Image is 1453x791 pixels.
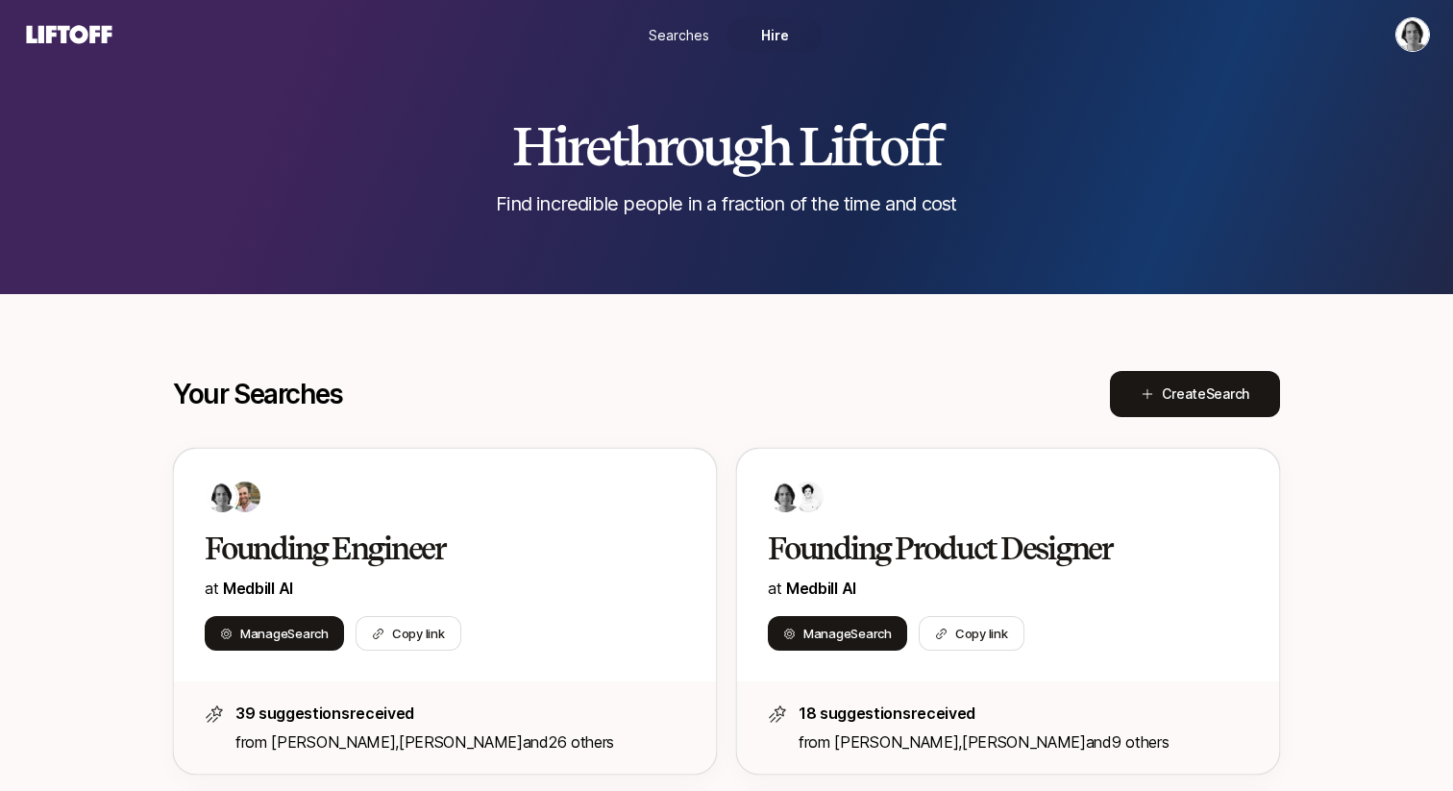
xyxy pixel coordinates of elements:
[549,732,614,752] span: 26 others
[205,530,645,568] h2: Founding Engineer
[649,25,709,45] span: Searches
[271,732,395,752] span: [PERSON_NAME]
[205,704,224,724] img: star-icon
[1086,732,1170,752] span: and
[799,729,1248,754] p: from
[496,190,956,217] p: Find incredible people in a fraction of the time and cost
[803,624,892,643] span: Manage
[919,616,1024,651] button: Copy link
[962,732,1086,752] span: [PERSON_NAME]
[726,17,823,53] a: Hire
[630,17,726,53] a: Searches
[609,113,941,179] span: through Liftoff
[512,117,941,175] h2: Hire
[799,701,1248,726] p: 18 suggestions received
[1162,383,1249,406] span: Create
[1395,17,1430,52] button: Julien Nakache
[958,732,1086,752] span: ,
[230,482,260,512] img: 62adc691_e2e7_4265_8cd2_a657775be7a2.jpg
[768,704,787,724] img: star-icon
[399,732,523,752] span: [PERSON_NAME]
[207,482,237,512] img: ce576709_fac9_4f7c_98c5_5f1f6441faaf.jpg
[768,616,907,651] button: ManageSearch
[793,482,824,512] img: eaa8bd96_cc8c_4eca_8e3f_a26f42df22b2.jpg
[287,626,328,641] span: Search
[1206,385,1249,402] span: Search
[850,626,891,641] span: Search
[205,616,344,651] button: ManageSearch
[786,579,856,598] a: Medbill AI
[395,732,523,752] span: ,
[1112,732,1169,752] span: 9 others
[834,732,958,752] span: [PERSON_NAME]
[523,732,614,752] span: and
[240,624,329,643] span: Manage
[1110,371,1280,417] button: CreateSearch
[235,729,685,754] p: from
[768,576,1248,601] p: at
[1396,18,1429,51] img: Julien Nakache
[768,530,1208,568] h2: Founding Product Designer
[235,701,685,726] p: 39 suggestions received
[173,379,343,409] p: Your Searches
[770,482,800,512] img: ce576709_fac9_4f7c_98c5_5f1f6441faaf.jpg
[205,576,685,601] p: at
[223,579,293,598] a: Medbill AI
[761,25,789,45] span: Hire
[356,616,461,651] button: Copy link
